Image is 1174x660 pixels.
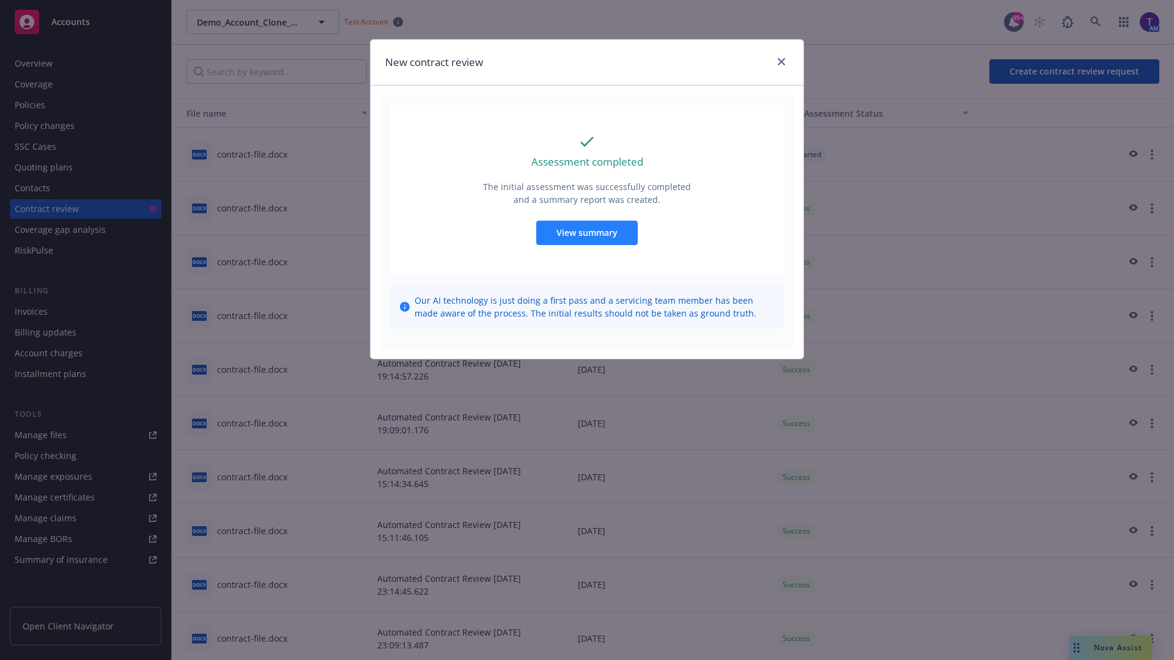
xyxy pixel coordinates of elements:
a: close [774,54,789,69]
p: Assessment completed [531,154,643,170]
button: View summary [536,221,638,245]
span: Our AI technology is just doing a first pass and a servicing team member has been made aware of t... [415,294,774,320]
h1: New contract review [385,54,483,70]
span: View summary [556,227,618,238]
p: The initial assessment was successfully completed and a summary report was created. [482,180,692,206]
